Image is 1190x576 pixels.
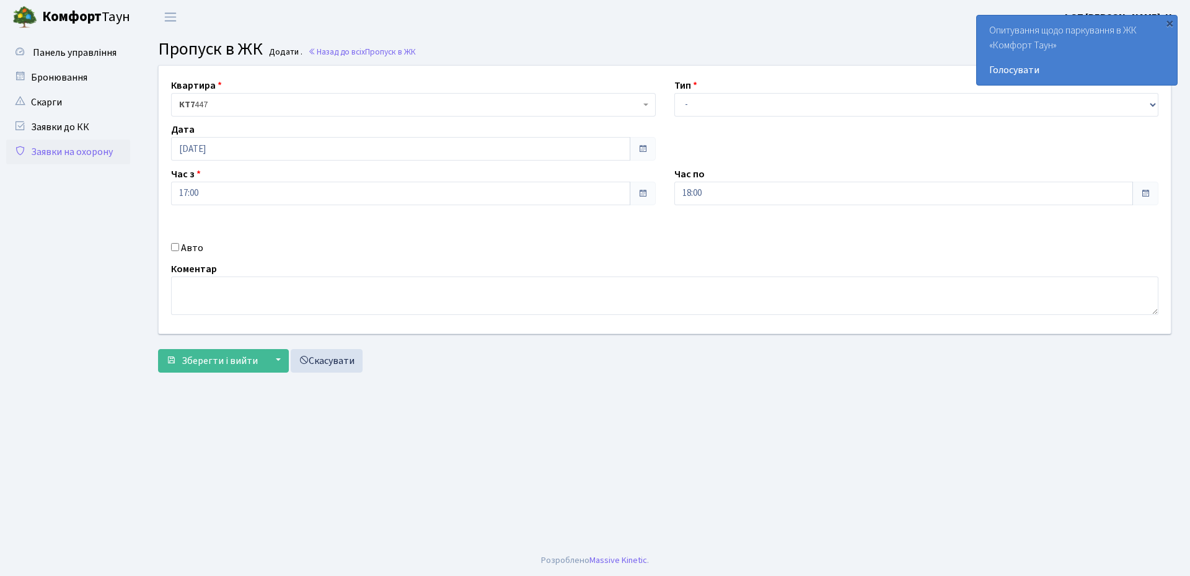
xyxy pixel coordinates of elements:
small: Додати . [267,47,302,58]
div: Розроблено . [541,554,649,567]
a: Панель управління [6,40,130,65]
img: logo.png [12,5,37,30]
span: <b>КТ7</b>&nbsp;&nbsp;&nbsp;447 [179,99,640,111]
span: <b>КТ7</b>&nbsp;&nbsp;&nbsp;447 [171,93,656,117]
label: Квартира [171,78,222,93]
a: Скарги [6,90,130,115]
a: Заявки на охорону [6,140,130,164]
span: Пропуск в ЖК [158,37,263,61]
div: × [1163,17,1176,29]
label: Тип [674,78,697,93]
a: Скасувати [291,349,363,373]
a: Massive Kinetic [589,554,647,567]
label: Час по [674,167,705,182]
label: Дата [171,122,195,137]
button: Переключити навігацію [155,7,186,27]
button: Зберегти і вийти [158,349,266,373]
label: Коментар [171,262,217,277]
span: Зберегти і вийти [182,354,258,368]
a: Голосувати [989,63,1165,78]
label: Авто [181,241,203,255]
a: Назад до всіхПропуск в ЖК [308,46,416,58]
a: Бронювання [6,65,130,90]
b: ФОП [PERSON_NAME]. Н. [1062,11,1175,24]
a: Заявки до КК [6,115,130,140]
span: Панель управління [33,46,117,60]
span: Таун [42,7,130,28]
div: Опитування щодо паркування в ЖК «Комфорт Таун» [977,16,1177,85]
label: Час з [171,167,201,182]
span: Пропуск в ЖК [365,46,416,58]
b: Комфорт [42,7,102,27]
b: КТ7 [179,99,195,111]
a: ФОП [PERSON_NAME]. Н. [1062,10,1175,25]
